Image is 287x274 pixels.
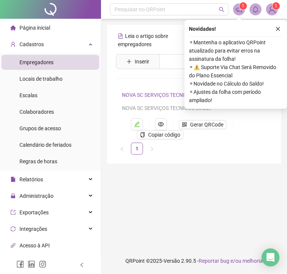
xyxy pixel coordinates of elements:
span: Cadastros [19,41,44,47]
div: NOVA SC SERVIÇOS TECNICOS EIRELI [122,104,235,112]
span: close [275,26,281,32]
a: 1 [131,143,143,154]
button: Copiar código [137,130,183,139]
span: copy [140,132,145,137]
span: Locais de trabalho [19,76,62,82]
span: Exportações [19,209,49,215]
span: Leia o artigo sobre empregadores [118,33,168,47]
span: edit [134,121,140,127]
sup: Atualize o seu contato no menu Meus Dados [272,2,280,10]
span: left [120,147,124,151]
span: facebook [16,260,24,268]
sup: 1 [239,2,247,10]
span: export [10,210,16,215]
span: linkedin [28,260,35,268]
span: sync [10,226,16,232]
span: ⚬ Novidade no Cálculo do Saldo! [189,80,283,88]
span: ⚬ Mantenha o aplicativo QRPoint atualizado para evitar erros na assinatura da folha! [189,38,283,63]
span: Versão [164,258,180,264]
div: Open Intercom Messenger [262,248,280,266]
a: NOVA SC SERVIÇOS TECNICOS EIRELI [122,92,211,98]
button: left [116,143,128,155]
span: Calendário de feriados [19,142,71,148]
span: eye [158,121,164,127]
span: Gerar QRCode [190,120,223,129]
span: Reportar bug e/ou melhoria [199,258,263,264]
img: 30038 [266,4,278,15]
span: plus [126,59,132,64]
span: instagram [39,260,46,268]
span: Copiar código [148,131,180,139]
span: user-add [10,42,16,47]
span: Grupos de acesso [19,125,61,131]
span: right [150,147,154,151]
footer: QRPoint © 2025 - 2.90.5 - [101,248,287,274]
span: ⚬ ⚠️ Suporte Via Chat Será Removido do Plano Essencial [189,63,283,80]
span: file [10,177,16,182]
span: bell [252,6,259,13]
span: 1 [275,3,278,9]
span: Inserir [135,57,149,66]
span: file-text [118,33,123,39]
span: notification [236,6,242,13]
li: Próxima página [146,143,158,155]
span: lock [10,193,16,199]
span: Relatórios [19,176,43,182]
span: Página inicial [19,25,50,31]
button: Gerar QRCode [179,120,226,129]
span: Administração [19,193,54,199]
button: right [146,143,158,155]
span: Acesso à API [19,242,50,248]
span: api [10,243,16,248]
span: Escalas [19,92,37,98]
span: Integrações [19,226,47,232]
span: left [79,262,85,268]
button: Inserir [120,56,155,68]
li: 1 [131,143,143,155]
li: Página anterior [116,143,128,155]
span: home [10,25,16,30]
span: Colaboradores [19,109,54,115]
span: Empregadores [19,59,54,65]
span: Regras de horas [19,158,57,164]
span: search [219,7,225,12]
span: 1 [242,3,245,9]
span: Novidades ! [189,25,216,33]
span: qrcode [182,122,187,127]
span: ⚬ Ajustes da folha com período ampliado! [189,88,283,104]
